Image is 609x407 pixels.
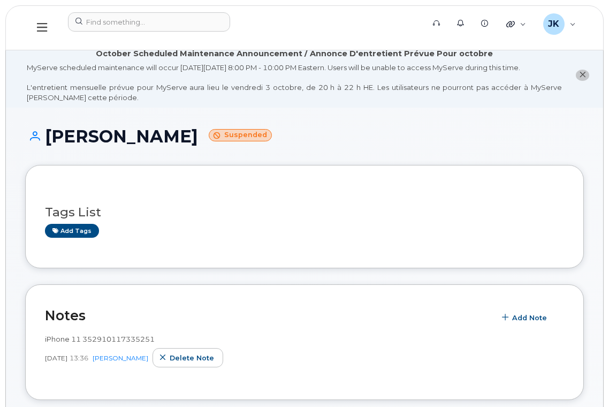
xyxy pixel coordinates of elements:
span: Add Note [512,313,547,323]
h3: Tags List [45,206,564,219]
div: October Scheduled Maintenance Announcement / Annonce D'entretient Prévue Pour octobre [96,48,493,59]
button: Delete note [153,348,223,367]
div: MyServe scheduled maintenance will occur [DATE][DATE] 8:00 PM - 10:00 PM Eastern. Users will be u... [27,63,562,102]
small: Suspended [209,129,272,141]
span: iPhone 11 352910117335251 [45,335,155,343]
button: Add Note [495,308,556,328]
h1: [PERSON_NAME] [25,127,584,146]
span: Delete note [170,353,214,363]
span: 13:36 [70,353,88,363]
h2: Notes [45,307,490,323]
span: [DATE] [45,353,67,363]
a: [PERSON_NAME] [93,354,148,362]
a: Add tags [45,224,99,237]
button: close notification [576,70,589,81]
